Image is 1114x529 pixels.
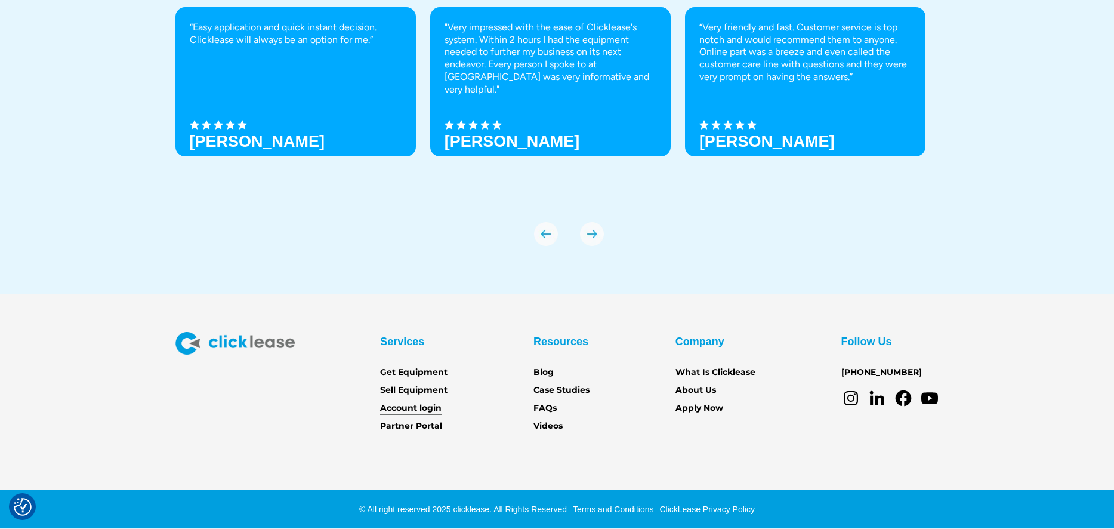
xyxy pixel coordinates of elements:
img: Black star icon [735,120,745,130]
strong: [PERSON_NAME] [445,133,580,150]
img: Clicklease logo [175,332,295,355]
div: 2 of 8 [430,7,671,198]
a: What Is Clicklease [675,366,755,379]
a: Blog [533,366,554,379]
p: "Very impressed with the ease of Clicklease's system. Within 2 hours I had the equipment needed t... [445,21,656,96]
h3: [PERSON_NAME] [190,133,325,150]
div: carousel [175,7,939,246]
a: Get Equipment [380,366,448,379]
img: Black star icon [468,120,478,130]
a: Terms and Conditions [570,505,653,514]
img: Black star icon [445,120,454,130]
img: Black star icon [190,120,199,130]
div: 1 of 8 [175,7,416,198]
img: Black star icon [747,120,757,130]
img: Black star icon [711,120,721,130]
a: Case Studies [533,384,590,397]
img: Revisit consent button [14,498,32,516]
a: Sell Equipment [380,384,448,397]
a: Apply Now [675,402,723,415]
div: © All right reserved 2025 clicklease. All Rights Reserved [359,503,567,515]
div: Services [380,332,424,351]
img: Black star icon [226,120,235,130]
p: “Very friendly and fast. Customer service is top notch and would recommend them to anyone. Online... [699,21,911,84]
h3: [PERSON_NAME] [699,133,835,150]
button: Consent Preferences [14,498,32,516]
a: FAQs [533,402,557,415]
div: previous slide [534,222,558,246]
div: Resources [533,332,588,351]
img: arrow Icon [534,222,558,246]
img: Black star icon [480,120,490,130]
a: Account login [380,402,442,415]
div: next slide [580,222,604,246]
a: Videos [533,420,563,433]
div: 3 of 8 [685,7,925,198]
img: Black star icon [699,120,709,130]
img: Black star icon [214,120,223,130]
img: Black star icon [237,120,247,130]
a: About Us [675,384,716,397]
a: ClickLease Privacy Policy [656,505,755,514]
img: Black star icon [492,120,502,130]
div: Company [675,332,724,351]
div: Follow Us [841,332,892,351]
img: Black star icon [723,120,733,130]
a: Partner Portal [380,420,442,433]
img: Black star icon [456,120,466,130]
img: arrow Icon [580,222,604,246]
img: Black star icon [202,120,211,130]
a: [PHONE_NUMBER] [841,366,922,379]
p: “Easy application and quick instant decision. Clicklease will always be an option for me.” [190,21,402,47]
